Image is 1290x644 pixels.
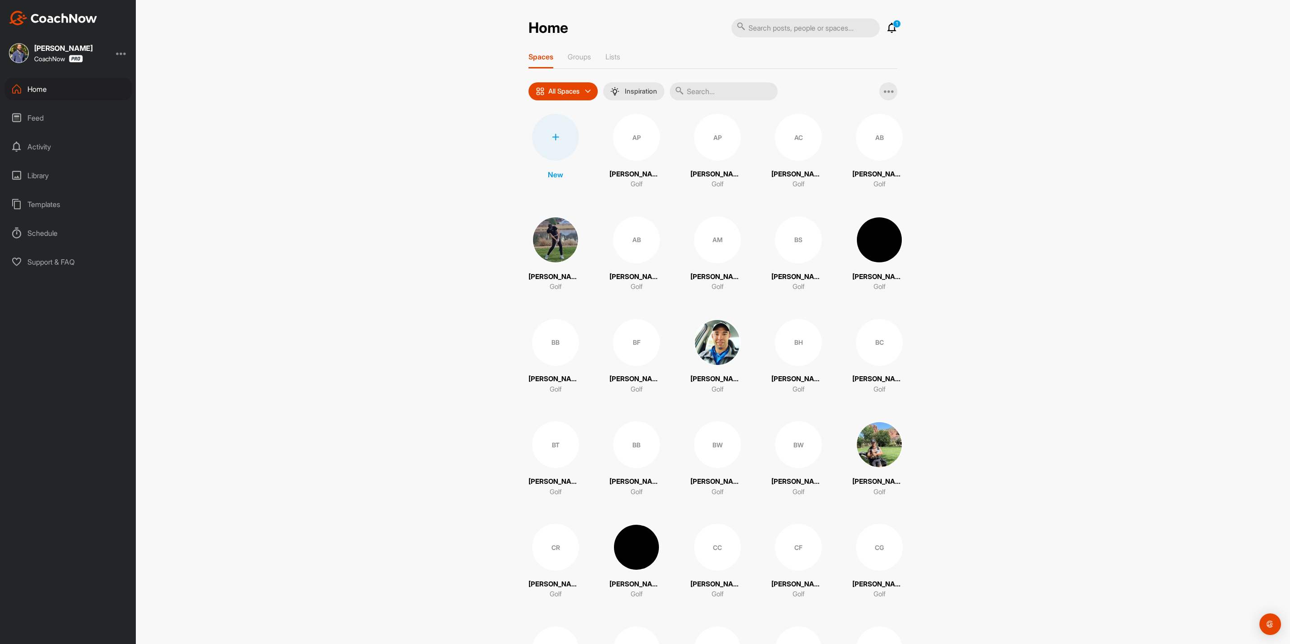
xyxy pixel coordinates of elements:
div: Library [5,164,132,187]
a: CG[PERSON_NAME]Golf [852,524,906,599]
a: CR[PERSON_NAME]Golf [529,524,582,599]
p: Golf [712,282,724,292]
p: Groups [568,52,591,61]
p: Golf [793,179,805,189]
a: BW[PERSON_NAME]Golf [690,421,744,497]
p: All Spaces [548,88,580,95]
img: CoachNow [9,11,97,25]
p: [PERSON_NAME] [690,272,744,282]
p: [PERSON_NAME] [609,272,663,282]
div: [PERSON_NAME] [34,45,93,52]
p: Golf [631,282,643,292]
p: [PERSON_NAME] [529,374,582,384]
img: icon [536,87,545,96]
p: Golf [631,384,643,395]
a: BT[PERSON_NAME]Golf [529,421,582,497]
div: BC [856,319,903,366]
p: Golf [631,179,643,189]
a: AM[PERSON_NAME]Golf [690,216,744,292]
div: BF [613,319,660,366]
p: [PERSON_NAME] [852,169,906,180]
p: Golf [873,179,886,189]
div: Schedule [5,222,132,244]
div: CF [775,524,822,571]
a: BF[PERSON_NAME]Golf [609,319,663,395]
img: square_4c2aaeb3014d0e6fd030fb2436460593.jpg [9,43,29,63]
p: Golf [712,487,724,497]
p: [PERSON_NAME] [529,579,582,590]
p: Golf [712,384,724,395]
p: Golf [873,282,886,292]
a: BH[PERSON_NAME]Golf [771,319,825,395]
a: AC[PERSON_NAME]Golf [771,114,825,189]
div: CG [856,524,903,571]
p: Golf [793,384,805,395]
p: Golf [793,487,805,497]
img: square_9c6362f4c4a3a8be4c709052f823ce27.jpg [856,216,903,263]
p: Inspiration [625,88,657,95]
div: BW [775,421,822,468]
p: New [548,169,563,180]
img: square_973a9a803950ed453a67be8561a9bb30.jpg [532,216,579,263]
p: [PERSON_NAME] [771,374,825,384]
a: BB[PERSON_NAME]Golf [529,319,582,395]
a: AP[PERSON_NAME]Golf [690,114,744,189]
img: square_b57881c5ba4e1eadfecdd989485796bc.jpg [613,524,660,571]
p: Golf [873,487,886,497]
img: menuIcon [610,87,619,96]
p: Golf [550,589,562,599]
p: Golf [631,589,643,599]
p: [PERSON_NAME] [771,272,825,282]
p: Golf [550,282,562,292]
div: AC [775,114,822,161]
div: BS [775,216,822,263]
div: AP [613,114,660,161]
a: BC[PERSON_NAME]Golf [852,319,906,395]
a: BS[PERSON_NAME]Golf [771,216,825,292]
p: [PERSON_NAME] [852,374,906,384]
p: [PERSON_NAME] [609,374,663,384]
img: CoachNow Pro [69,55,83,63]
a: [PERSON_NAME]Golf [852,216,906,292]
div: Open Intercom Messenger [1259,613,1281,635]
p: Golf [793,589,805,599]
p: Golf [873,589,886,599]
a: [PERSON_NAME]Golf [852,421,906,497]
p: [PERSON_NAME] [852,272,906,282]
input: Search posts, people or spaces... [731,18,880,37]
p: Golf [631,487,643,497]
div: AP [694,114,741,161]
p: Golf [712,589,724,599]
div: BB [532,319,579,366]
p: [PERSON_NAME] [529,272,582,282]
p: [PERSON_NAME] [771,169,825,180]
div: CC [694,524,741,571]
p: Golf [712,179,724,189]
p: [PERSON_NAME] [690,477,744,487]
p: [PERSON_NAME] [852,579,906,590]
p: [PERSON_NAME] [771,579,825,590]
a: AP[PERSON_NAME]Golf [609,114,663,189]
h2: Home [529,19,568,37]
div: Feed [5,107,132,129]
a: CF[PERSON_NAME]Golf [771,524,825,599]
img: square_f068db7c25cdd8e8dd2fea8a4fa70c8a.jpg [694,319,741,366]
p: [PERSON_NAME] [771,477,825,487]
p: 1 [893,20,901,28]
div: BT [532,421,579,468]
p: [PERSON_NAME] [609,169,663,180]
div: AB [856,114,903,161]
div: AB [613,216,660,263]
a: [PERSON_NAME]Golf [609,524,663,599]
div: Support & FAQ [5,251,132,273]
a: AB[PERSON_NAME]Golf [852,114,906,189]
a: BB[PERSON_NAME]Golf [609,421,663,497]
div: BW [694,421,741,468]
p: Golf [550,384,562,395]
p: [PERSON_NAME] [529,477,582,487]
p: Golf [873,384,886,395]
p: Lists [605,52,620,61]
p: Golf [550,487,562,497]
p: [PERSON_NAME] [690,579,744,590]
p: Spaces [529,52,553,61]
